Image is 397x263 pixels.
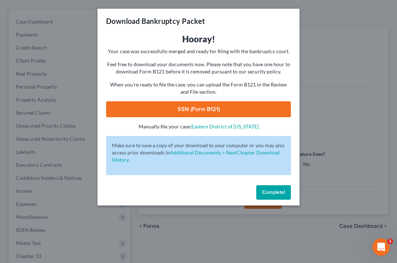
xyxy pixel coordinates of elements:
span: Complete! [262,189,285,195]
p: Your case was successfully merged and ready for filing with the bankruptcy court. [106,48,291,55]
button: Complete! [256,185,291,200]
p: Feel free to download your documents now. Please note that you have one hour to download Form B12... [106,61,291,75]
p: When you're ready to file the case, you can upload the Form B121 in the Review and File section. [106,81,291,96]
a: SSN (Form B121) [106,101,291,117]
p: Make sure to save a copy of your download to your computer or you may also access prior downloads in [112,142,285,164]
a: Eastern District of [US_STATE] [191,123,259,130]
h3: Download Bankruptcy Packet [106,16,205,26]
h3: Hooray! [106,33,291,45]
p: Manually file your case: [106,123,291,130]
a: Additional Documents > NextChapter Download History. [112,149,280,163]
span: 1 [387,238,393,244]
iframe: Intercom live chat [372,238,390,256]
